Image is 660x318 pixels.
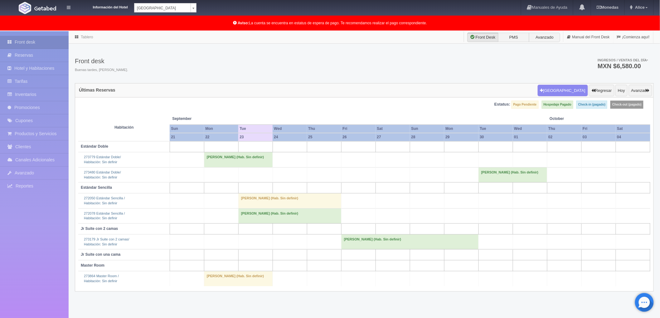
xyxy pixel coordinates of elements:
[512,101,539,109] label: Pago Pendiente
[81,144,108,149] b: Estándar Doble
[376,125,410,133] th: Sat
[598,63,648,69] h3: MXN $6,580.00
[529,33,560,42] label: Avanzado
[629,85,652,97] button: Avanzar
[238,133,273,141] th: 23
[513,133,547,141] th: 01
[494,102,510,107] label: Estatus:
[444,125,478,133] th: Mon
[478,125,513,133] th: Tue
[564,31,613,43] a: Manual del Front Desk
[616,125,650,133] th: Sat
[538,85,588,97] button: [GEOGRAPHIC_DATA]
[84,237,129,246] a: 273179 Jr Suite con 2 camas/Habitación: Sin definir
[542,101,573,109] label: Hospedaje Pagado
[589,85,614,97] button: Regresar
[75,68,128,73] span: Buenas tardes, [PERSON_NAME].
[616,133,650,141] th: 04
[273,133,307,141] th: 24
[81,185,112,190] b: Estándar Sencilla
[75,58,128,64] h3: Front desk
[273,125,307,133] th: Wed
[170,133,204,141] th: 21
[478,133,513,141] th: 30
[410,133,444,141] th: 28
[172,116,236,121] span: September
[19,2,31,14] img: Getabed
[84,196,125,205] a: 272050 Estándar Sencilla /Habitación: Sin definir
[610,101,643,109] label: Check-out (pagado)
[134,3,197,12] a: [GEOGRAPHIC_DATA]
[341,133,376,141] th: 26
[204,152,273,167] td: [PERSON_NAME] (Hab. Sin definir)
[84,211,125,220] a: 272078 Estándar Sencilla /Habitación: Sin definir
[478,167,547,182] td: [PERSON_NAME] (Hab. Sin definir)
[633,5,645,10] span: Alice
[547,133,581,141] th: 02
[204,271,273,286] td: [PERSON_NAME] (Hab. Sin definir)
[78,3,128,10] dt: Información del Hotel
[547,125,581,133] th: Thu
[204,125,238,133] th: Mon
[114,125,133,130] strong: Habitación
[614,31,653,43] a: ¡Comienza aquí!
[238,193,341,208] td: [PERSON_NAME] (Hab. Sin definir)
[34,6,56,11] img: Getabed
[410,125,444,133] th: Sun
[376,133,410,141] th: 27
[581,133,616,141] th: 03
[137,3,188,13] span: [GEOGRAPHIC_DATA]
[81,252,120,257] b: Jr Suite con una cama
[513,125,547,133] th: Wed
[341,125,376,133] th: Fri
[550,116,613,121] span: October
[498,33,529,42] label: PMS
[597,5,619,10] b: Monedas
[84,155,121,164] a: 273779 Estándar Doble/Habitación: Sin definir
[81,226,118,231] b: Jr Suite con 2 camas
[307,125,341,133] th: Thu
[598,58,648,62] span: Ingresos / Ventas del día
[170,125,204,133] th: Sun
[81,35,93,39] a: Tablero
[576,101,607,109] label: Check-in (pagado)
[615,85,628,97] button: Hoy
[444,133,478,141] th: 29
[238,21,249,25] b: Aviso:
[581,125,616,133] th: Fri
[84,170,121,179] a: 273480 Estándar Doble/Habitación: Sin definir
[79,88,115,93] h4: Últimas Reservas
[467,33,498,42] label: Front Desk
[238,125,273,133] th: Tue
[307,133,341,141] th: 25
[81,263,104,268] b: Master Room
[84,274,119,283] a: 273864 Master Room /Habitación: Sin definir
[238,208,341,223] td: [PERSON_NAME] (Hab. Sin definir)
[341,235,478,249] td: [PERSON_NAME] (Hab. Sin definir)
[204,133,238,141] th: 22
